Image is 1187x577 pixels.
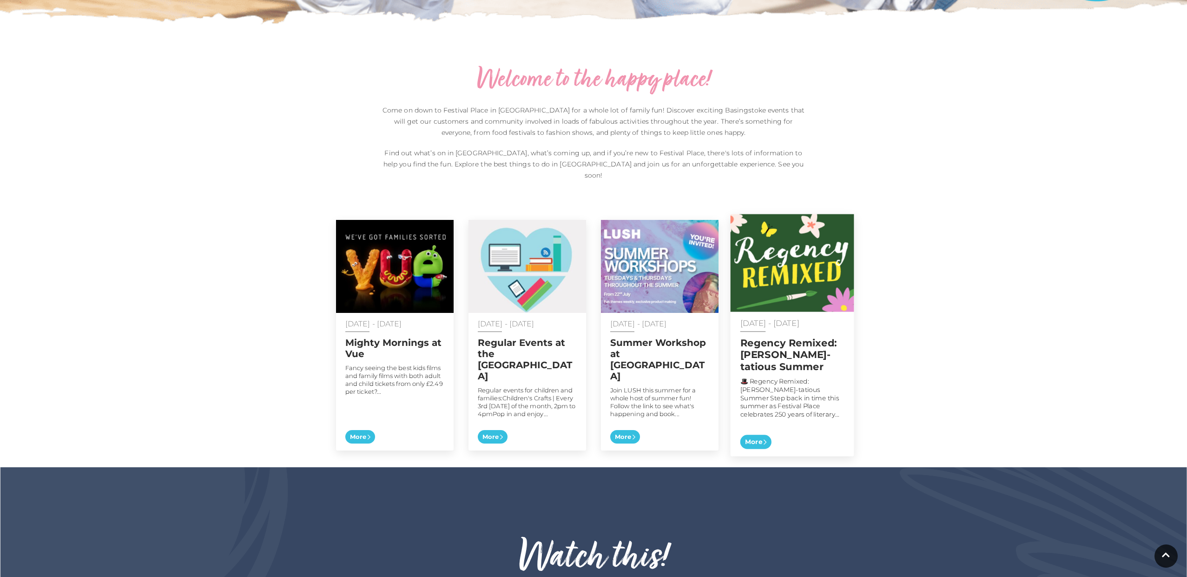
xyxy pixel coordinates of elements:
p: [DATE] - [DATE] [345,320,444,328]
p: Fancy seeing the best kids films and family films with both adult and child tickets from only £2.... [345,364,444,396]
span: More [345,430,375,444]
h2: Regency Remixed: [PERSON_NAME]-tatious Summer [740,337,844,372]
h2: Welcome to the happy place! [380,66,807,95]
h2: Mighty Mornings at Vue [345,337,444,359]
a: [DATE] - [DATE] Regency Remixed: [PERSON_NAME]-tatious Summer 🎩 Regency Remixed: [PERSON_NAME]-ta... [731,214,854,457]
p: 🎩 Regency Remixed: [PERSON_NAME]-tatious Summer Step back in time this summer as Festival Place c... [740,377,844,418]
span: More [610,430,640,444]
span: More [740,435,772,449]
p: Regular events for children and families:Children's Crafts | Every 3rd [DATE] of the month, 2pm t... [478,386,577,418]
p: Come on down to Festival Place in [GEOGRAPHIC_DATA] for a whole lot of family fun! Discover excit... [380,105,807,138]
a: [DATE] - [DATE] Regular Events at the [GEOGRAPHIC_DATA] Regular events for children and families:... [468,220,586,451]
p: [DATE] - [DATE] [740,319,844,327]
h2: Regular Events at the [GEOGRAPHIC_DATA] [478,337,577,382]
h2: Summer Workshop at [GEOGRAPHIC_DATA] [610,337,709,382]
p: [DATE] - [DATE] [478,320,577,328]
a: [DATE] - [DATE] Mighty Mornings at Vue Fancy seeing the best kids films and family films with bot... [336,220,454,451]
a: [DATE] - [DATE] Summer Workshop at [GEOGRAPHIC_DATA] Join LUSH this summer for a whole host of su... [601,220,719,451]
span: More [478,430,508,444]
p: [DATE] - [DATE] [610,320,709,328]
p: Join LUSH this summer for a whole host of summer fun! Follow the link to see what's happening and... [610,386,709,418]
p: Find out what’s on in [GEOGRAPHIC_DATA], what’s coming up, and if you’re new to Festival Place, t... [380,147,807,181]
